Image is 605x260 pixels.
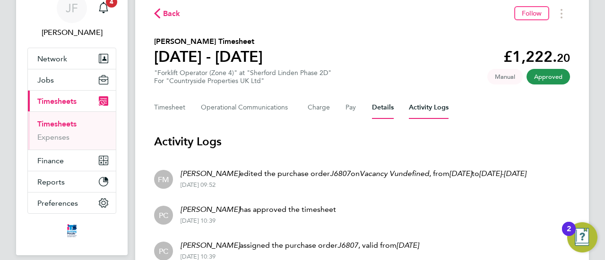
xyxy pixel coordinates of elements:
button: Activity Logs [409,96,449,119]
button: Follow [514,6,549,20]
button: Network [28,48,116,69]
div: [DATE] 10:39 [181,217,336,225]
button: Timesheet [154,96,186,119]
span: This timesheet has been approved. [527,69,570,84]
em: [DATE] [397,241,419,250]
span: Jobs [37,75,54,84]
span: Follow [522,9,542,17]
div: Fletcher Melhuish [154,170,173,189]
em: [PERSON_NAME] [181,241,240,250]
span: FM [158,174,169,185]
button: Charge [308,96,330,119]
span: PC [159,210,168,220]
button: Preferences [28,193,116,213]
span: PC [159,246,168,256]
div: For "Countryside Properties UK Ltd" [154,77,331,85]
img: itsconstruction-logo-retina.png [65,223,78,238]
button: Jobs [28,69,116,90]
span: Jo Flockhart [27,27,116,38]
em: Vundefined [389,169,429,178]
div: [DATE] 09:52 [181,181,526,189]
p: assigned the purchase order , valid from [181,240,419,251]
span: Preferences [37,199,78,208]
button: Reports [28,171,116,192]
span: 20 [557,51,570,65]
h2: [PERSON_NAME] Timesheet [154,36,263,47]
em: J6807 [330,169,351,178]
button: Timesheets [28,91,116,111]
span: Network [37,54,67,63]
p: has approved the timesheet [181,204,336,215]
div: 2 [567,229,571,241]
div: Timesheets [28,111,116,150]
em: [DATE] [449,169,472,178]
a: Timesheets [37,119,77,128]
h3: Activity Logs [154,134,570,149]
span: Reports [37,177,65,186]
div: "Forklift Operator (Zone 4)" at "Sherford Linden Phase 2D" [154,69,331,85]
p: edited the purchase order on , from to - [181,168,526,179]
em: Vacancy [360,169,388,178]
em: [DATE] [479,169,501,178]
span: Finance [37,156,64,165]
em: [PERSON_NAME] [181,205,240,214]
button: Back [154,8,181,19]
a: Go to home page [27,223,116,238]
span: Timesheets [37,97,77,106]
div: Paul Caers [154,206,173,225]
button: Finance [28,150,116,171]
h1: [DATE] - [DATE] [154,47,263,66]
em: [PERSON_NAME] [181,169,240,178]
button: Details [372,96,394,119]
button: Operational Communications [201,96,293,119]
app-decimal: £1,222. [503,48,570,66]
em: J6807 [337,241,358,250]
span: JF [66,2,78,14]
button: Open Resource Center, 2 new notifications [567,222,597,252]
em: [DATE] [504,169,526,178]
span: Back [163,8,181,19]
button: Pay [346,96,357,119]
span: This timesheet was manually created. [487,69,523,84]
button: Timesheets Menu [553,6,570,21]
a: Expenses [37,133,69,142]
